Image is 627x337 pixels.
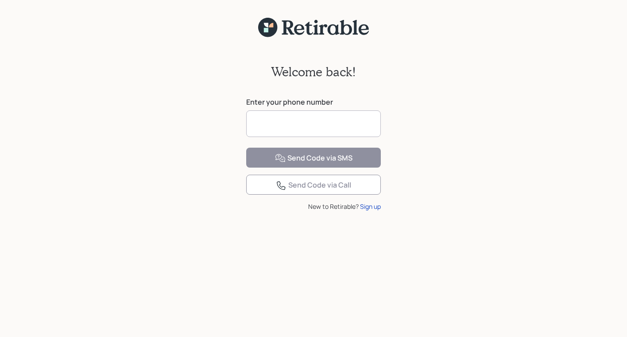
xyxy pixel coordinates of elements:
[246,175,381,195] button: Send Code via Call
[246,148,381,168] button: Send Code via SMS
[246,202,381,211] div: New to Retirable?
[275,153,352,164] div: Send Code via SMS
[246,97,381,107] label: Enter your phone number
[360,202,381,211] div: Sign up
[276,180,351,191] div: Send Code via Call
[271,64,356,79] h2: Welcome back!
